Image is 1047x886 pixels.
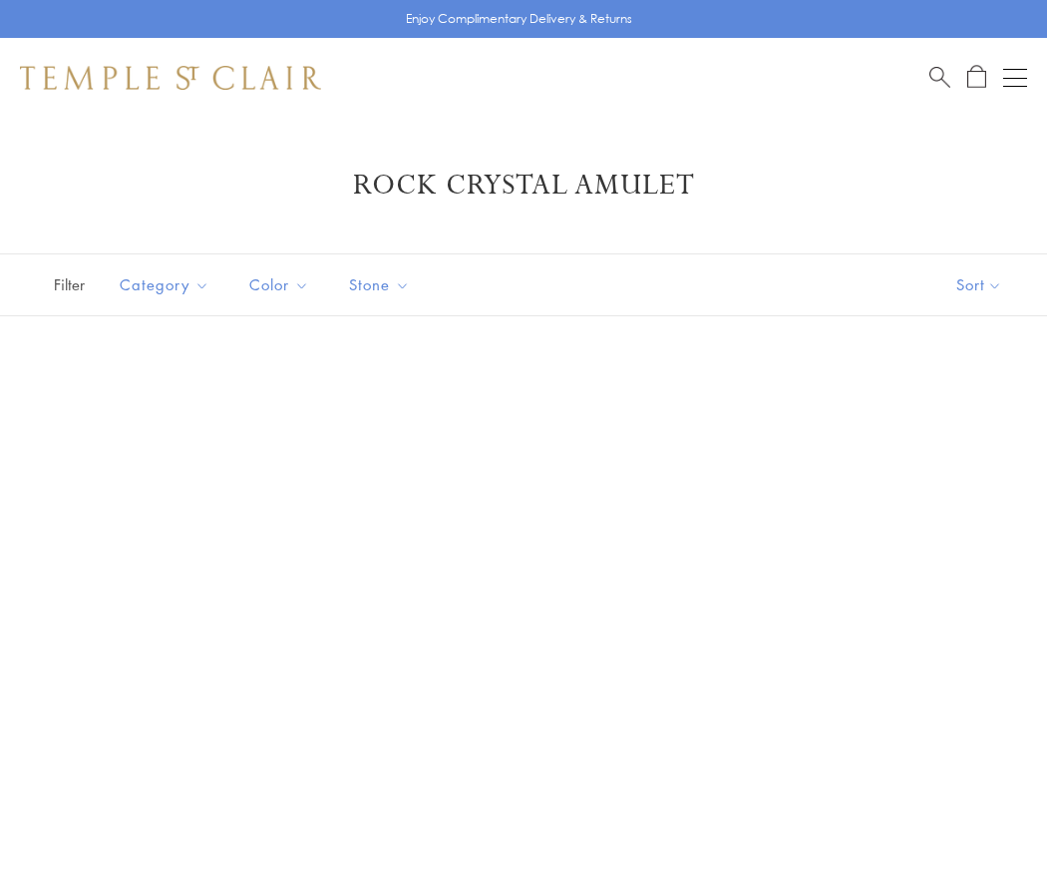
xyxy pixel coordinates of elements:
[50,168,997,204] h1: Rock Crystal Amulet
[339,272,425,297] span: Stone
[105,262,224,307] button: Category
[334,262,425,307] button: Stone
[406,9,632,29] p: Enjoy Complimentary Delivery & Returns
[234,262,324,307] button: Color
[239,272,324,297] span: Color
[110,272,224,297] span: Category
[911,254,1047,315] button: Show sort by
[929,65,950,90] a: Search
[967,65,986,90] a: Open Shopping Bag
[20,66,321,90] img: Temple St. Clair
[1003,66,1027,90] button: Open navigation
